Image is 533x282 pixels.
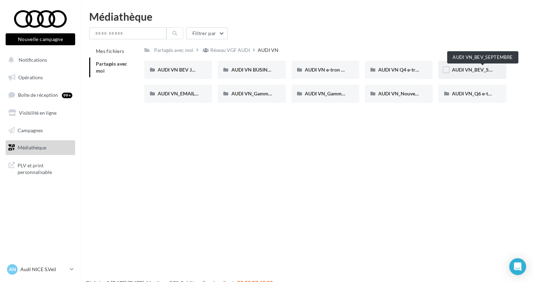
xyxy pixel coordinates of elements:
[305,90,367,96] span: AUDI VN_Gamme Q8 e-tron
[9,266,16,273] span: AN
[18,74,43,80] span: Opérations
[19,110,57,116] span: Visibilité en ligne
[4,106,77,120] a: Visibilité en ligne
[452,67,514,73] span: AUDI VN_BEV_SEPTEMBRE
[4,140,77,155] a: Médiathèque
[18,145,46,150] span: Médiathèque
[6,263,75,276] a: AN Audi NICE S.Veil
[4,70,77,85] a: Opérations
[4,158,77,179] a: PLV et print personnalisable
[89,11,525,22] div: Médiathèque
[62,93,72,98] div: 99+
[231,90,307,96] span: AUDI VN_Gamme 100% électrique
[378,90,442,96] span: AUDI VN_Nouvelle A6 e-tron
[158,67,200,73] span: AUDI VN BEV JUIN
[96,48,124,54] span: Mes fichiers
[258,47,278,54] div: AUDI VN
[378,67,443,73] span: AUDI VN Q4 e-tron sans offre
[6,33,75,45] button: Nouvelle campagne
[18,161,72,176] span: PLV et print personnalisable
[305,67,347,73] span: AUDI VN e-tron GT
[210,47,250,54] div: Réseau VGF AUDI
[447,51,518,63] div: AUDI VN_BEV_SEPTEMBRE
[4,53,74,67] button: Notifications
[18,92,58,98] span: Boîte de réception
[20,266,67,273] p: Audi NICE S.Veil
[186,27,228,39] button: Filtrer par
[18,127,43,133] span: Campagnes
[231,67,306,73] span: AUDI VN BUSINESS JUIN VN JPO
[4,87,77,102] a: Boîte de réception99+
[96,61,127,74] span: Partagés avec moi
[154,47,193,54] div: Partagés avec moi
[19,57,47,63] span: Notifications
[509,258,526,275] div: Open Intercom Messenger
[4,123,77,138] a: Campagnes
[158,90,231,96] span: AUDI VN_EMAILS COMMANDES
[452,90,495,96] span: AUDI VN_Q6 e-tron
